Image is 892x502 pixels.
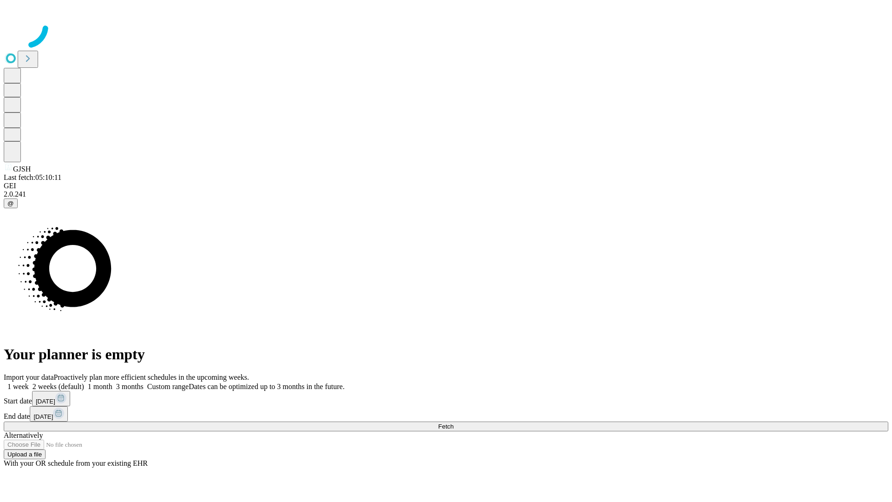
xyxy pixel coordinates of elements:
[438,423,453,430] span: Fetch
[88,383,112,390] span: 1 month
[33,413,53,420] span: [DATE]
[4,346,888,363] h1: Your planner is empty
[32,391,70,406] button: [DATE]
[4,459,148,467] span: With your OR schedule from your existing EHR
[54,373,249,381] span: Proactively plan more efficient schedules in the upcoming weeks.
[4,173,61,181] span: Last fetch: 05:10:11
[30,406,68,422] button: [DATE]
[4,190,888,198] div: 2.0.241
[116,383,144,390] span: 3 months
[33,383,84,390] span: 2 weeks (default)
[4,182,888,190] div: GEI
[147,383,189,390] span: Custom range
[4,391,888,406] div: Start date
[4,422,888,431] button: Fetch
[13,165,31,173] span: GJSH
[4,431,43,439] span: Alternatively
[7,383,29,390] span: 1 week
[7,200,14,207] span: @
[36,398,55,405] span: [DATE]
[4,406,888,422] div: End date
[189,383,344,390] span: Dates can be optimized up to 3 months in the future.
[4,449,46,459] button: Upload a file
[4,373,54,381] span: Import your data
[4,198,18,208] button: @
